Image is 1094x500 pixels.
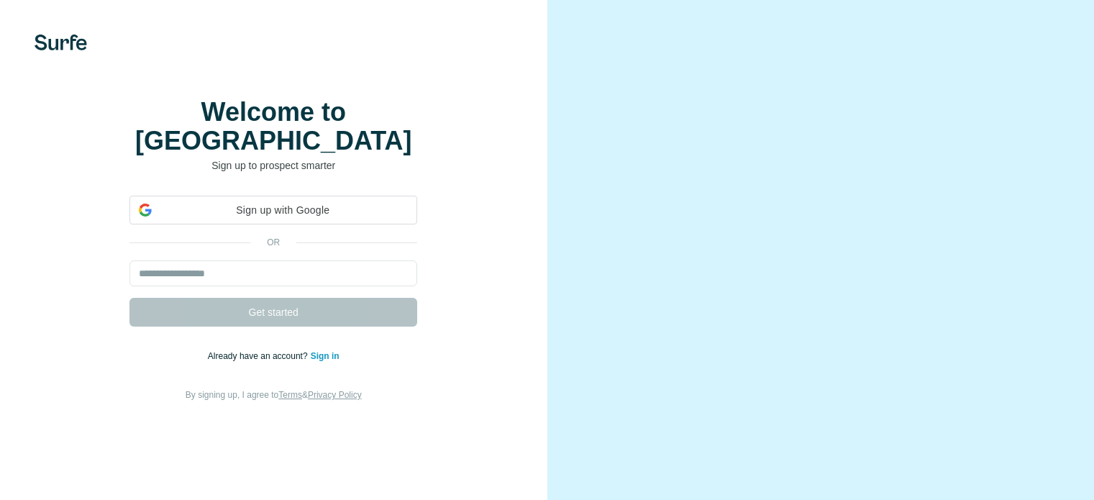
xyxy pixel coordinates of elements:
img: Surfe's logo [35,35,87,50]
h1: Welcome to [GEOGRAPHIC_DATA] [129,98,417,155]
a: Sign in [311,351,339,361]
p: or [250,236,296,249]
span: By signing up, I agree to & [186,390,362,400]
a: Privacy Policy [308,390,362,400]
p: Sign up to prospect smarter [129,158,417,173]
span: Already have an account? [208,351,311,361]
a: Terms [278,390,302,400]
div: Sign up with Google [129,196,417,224]
span: Sign up with Google [158,203,408,218]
